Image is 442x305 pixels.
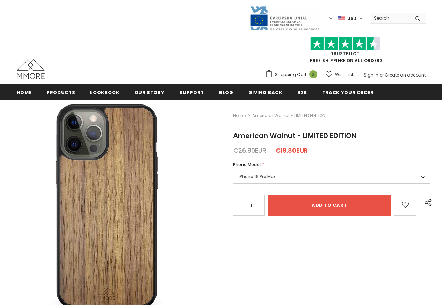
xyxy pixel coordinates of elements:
[338,15,345,21] img: USD
[335,71,356,78] span: Wish Lists
[322,84,374,100] a: Track your order
[379,72,384,78] span: or
[46,84,75,100] a: Products
[249,6,319,31] img: Javni Razpis
[179,89,204,96] span: support
[275,146,308,155] span: €19.80EUR
[46,89,75,96] span: Products
[252,111,325,120] span: American Walnut - LIMITED EDITION
[265,40,426,64] span: FREE SHIPPING ON ALL ORDERS
[219,89,233,96] span: Blog
[322,89,374,96] span: Track your order
[135,84,165,100] a: Our Story
[233,131,356,140] span: American Walnut - LIMITED EDITION
[347,15,356,22] span: USD
[248,84,282,100] a: Giving back
[233,170,430,184] label: iPhone 16 Pro Max
[370,13,410,23] input: Search Site
[17,89,32,96] span: Home
[17,84,32,100] a: Home
[248,89,282,96] span: Giving back
[179,84,204,100] a: support
[310,37,380,51] img: Trust Pilot Stars
[309,70,317,78] span: 0
[233,111,246,120] a: Home
[265,70,321,80] a: Shopping Cart 0
[275,71,306,78] span: Shopping Cart
[249,15,319,21] a: Javni Razpis
[233,161,261,167] span: Phone Model
[364,72,378,78] a: Sign In
[219,84,233,100] a: Blog
[90,89,119,96] span: Lookbook
[233,146,266,155] span: €26.90EUR
[297,84,307,100] a: B2B
[90,84,119,100] a: Lookbook
[135,89,165,96] span: Our Story
[326,68,356,81] a: Wish Lists
[331,51,360,57] a: Trustpilot
[297,89,307,96] span: B2B
[17,59,45,79] img: MMORE Cases
[385,72,426,78] a: Create an account
[268,195,391,216] input: Add to cart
